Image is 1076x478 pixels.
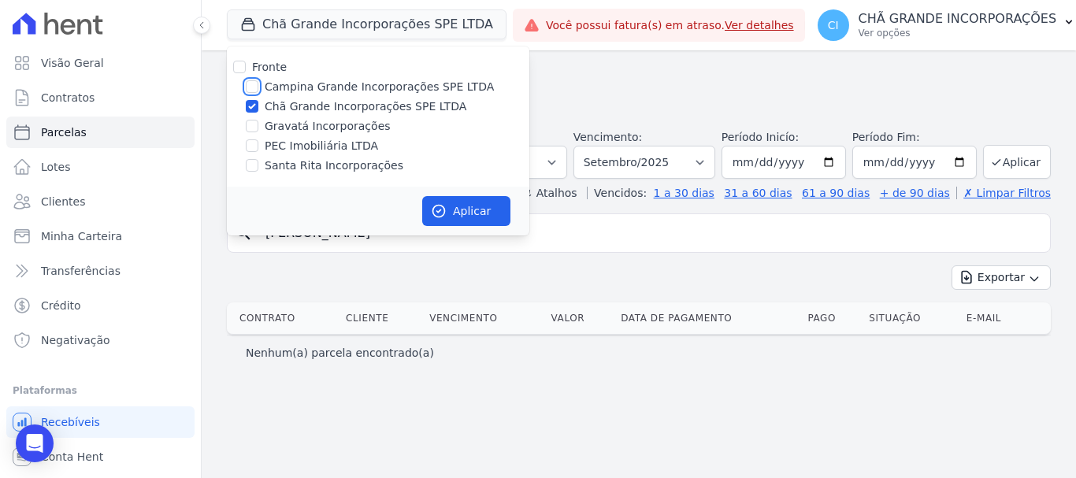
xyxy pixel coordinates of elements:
[41,263,121,279] span: Transferências
[41,332,110,348] span: Negativação
[41,124,87,140] span: Parcelas
[227,9,506,39] button: Chã Grande Incorporações SPE LTDA
[246,345,434,361] p: Nenhum(a) parcela encontrado(a)
[13,381,188,400] div: Plataformas
[339,302,423,334] th: Cliente
[545,302,615,334] th: Valor
[573,131,642,143] label: Vencimento:
[422,196,510,226] button: Aplicar
[41,298,81,313] span: Crédito
[252,61,287,73] label: Fronte
[859,11,1057,27] p: CHÃ GRANDE INCORPORAÇÕES
[724,187,792,199] a: 31 a 60 dias
[614,302,801,334] th: Data de Pagamento
[828,20,839,31] span: CI
[725,19,794,31] a: Ver detalhes
[546,17,794,34] span: Você possui fatura(s) em atraso.
[6,406,195,438] a: Recebíveis
[6,441,195,472] a: Conta Hent
[6,47,195,79] a: Visão Geral
[6,290,195,321] a: Crédito
[41,194,85,209] span: Clientes
[6,186,195,217] a: Clientes
[265,138,378,154] label: PEC Imobiliária LTDA
[41,159,71,175] span: Lotes
[6,255,195,287] a: Transferências
[423,302,544,334] th: Vencimento
[960,302,1032,334] th: E-mail
[859,27,1057,39] p: Ver opções
[6,82,195,113] a: Contratos
[801,302,863,334] th: Pago
[722,131,799,143] label: Período Inicío:
[41,55,104,71] span: Visão Geral
[6,117,195,148] a: Parcelas
[227,63,1051,91] h2: Parcelas
[863,302,960,334] th: Situação
[523,187,577,199] label: ↯ Atalhos
[6,324,195,356] a: Negativação
[6,220,195,252] a: Minha Carteira
[16,424,54,462] div: Open Intercom Messenger
[880,187,950,199] a: + de 90 dias
[227,302,339,334] th: Contrato
[265,98,466,115] label: Chã Grande Incorporações SPE LTDA
[802,187,870,199] a: 61 a 90 dias
[265,79,494,95] label: Campina Grande Incorporações SPE LTDA
[41,228,122,244] span: Minha Carteira
[265,157,403,174] label: Santa Rita Incorporações
[256,217,1044,249] input: Buscar por nome do lote ou do cliente
[952,265,1051,290] button: Exportar
[956,187,1051,199] a: ✗ Limpar Filtros
[265,118,391,135] label: Gravatá Incorporações
[654,187,714,199] a: 1 a 30 dias
[6,151,195,183] a: Lotes
[41,90,95,106] span: Contratos
[852,129,977,146] label: Período Fim:
[983,145,1051,179] button: Aplicar
[587,187,647,199] label: Vencidos:
[41,449,103,465] span: Conta Hent
[41,414,100,430] span: Recebíveis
